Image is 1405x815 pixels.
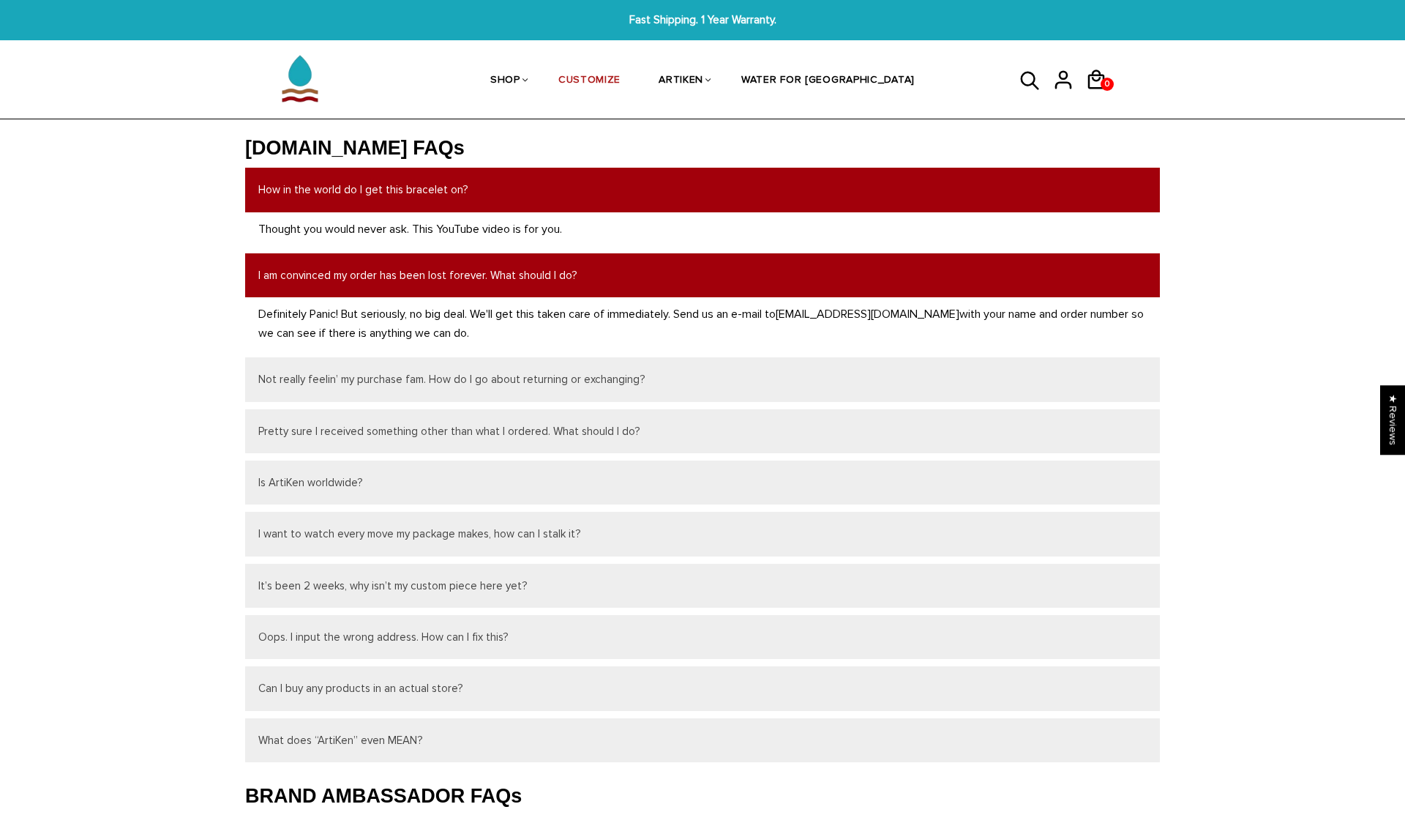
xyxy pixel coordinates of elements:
button: What does “ArtiKen” even MEAN? [245,718,1160,762]
button: How in the world do I get this bracelet on? [245,168,1160,212]
p: Thought you would never ask. This YouTube video is for you. [258,220,1147,239]
button: I want to watch every move my package makes, how can I stalk it? [245,512,1160,556]
a: ARTIKEN [659,42,703,120]
span: 0 [1101,74,1113,94]
button: Is ArtiKen worldwide? [245,461,1160,505]
h2: [DOMAIN_NAME] FAQs [245,136,1160,161]
button: It’s been 2 weeks, why isn’t my custom piece here yet? [245,564,1160,608]
a: CUSTOMIZE [558,42,621,120]
div: Click to open Judge.me floating reviews tab [1380,385,1405,455]
a: [EMAIL_ADDRESS][DOMAIN_NAME] [776,307,959,321]
button: Can I buy any products in an actual store? [245,666,1160,710]
span: Fast Shipping. 1 Year Warranty. [430,12,975,29]
p: Definitely Panic! But seriously, no big deal. We'll get this taken care of immediately. Send us a... [258,305,1147,343]
button: Not really feelin’ my purchase fam. How do I go about returning or exchanging? [245,357,1160,401]
a: WATER FOR [GEOGRAPHIC_DATA] [741,42,915,120]
button: Oops. I input the wrong address. How can I fix this? [245,615,1160,659]
a: SHOP [490,42,520,120]
a: 0 [1085,95,1118,97]
button: Pretty sure I received something other than what I ordered. What should I do? [245,409,1160,453]
h2: BRAND AMBASSADOR FAQs [245,784,1160,809]
button: I am convinced my order has been lost forever. What should I do? [245,253,1160,297]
